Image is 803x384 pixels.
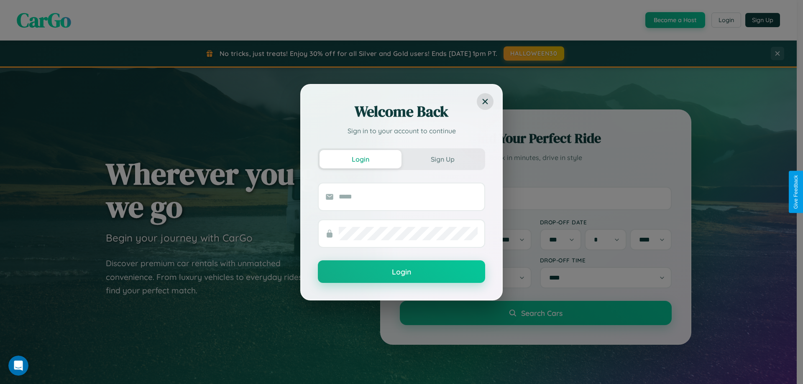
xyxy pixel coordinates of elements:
[318,260,485,283] button: Login
[8,356,28,376] iframe: Intercom live chat
[318,126,485,136] p: Sign in to your account to continue
[793,175,799,209] div: Give Feedback
[401,150,483,168] button: Sign Up
[318,102,485,122] h2: Welcome Back
[320,150,401,168] button: Login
